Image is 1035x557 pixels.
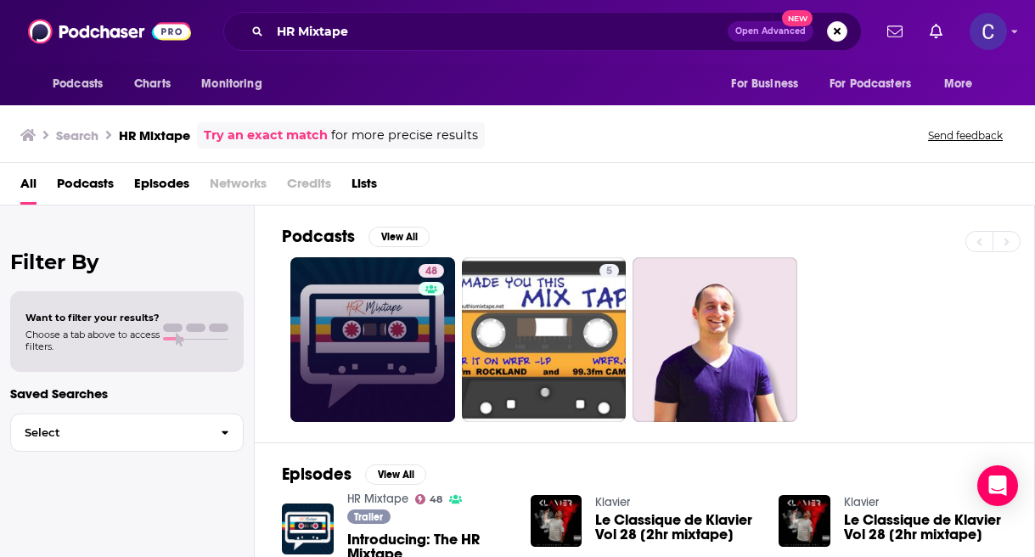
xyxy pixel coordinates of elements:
img: User Profile [970,13,1007,50]
h2: Filter By [10,250,244,274]
span: Credits [287,170,331,205]
div: Search podcasts, credits, & more... [223,12,862,51]
button: open menu [189,68,284,100]
a: Charts [123,68,181,100]
span: Monitoring [201,72,262,96]
button: View All [368,227,430,247]
span: for more precise results [331,126,478,145]
button: open menu [41,68,125,100]
h2: Podcasts [282,226,355,247]
span: Networks [210,170,267,205]
button: View All [365,464,426,485]
a: EpisodesView All [282,464,426,485]
img: Podchaser - Follow, Share and Rate Podcasts [28,15,191,48]
span: 48 [425,263,437,280]
span: For Business [731,72,798,96]
a: Klavier [595,495,630,509]
input: Search podcasts, credits, & more... [270,18,728,45]
span: Trailer [354,512,383,522]
span: More [944,72,973,96]
button: Open AdvancedNew [728,21,813,42]
a: Lists [352,170,377,205]
button: open menu [818,68,936,100]
span: 5 [606,263,612,280]
span: Want to filter your results? [25,312,160,324]
span: For Podcasters [830,72,911,96]
h3: HR Mixtape [119,127,190,143]
a: HR Mixtape [347,492,408,506]
span: Podcasts [53,72,103,96]
a: 48 [290,257,455,422]
a: Show notifications dropdown [923,17,949,46]
a: 48 [419,264,444,278]
p: Saved Searches [10,385,244,402]
span: Open Advanced [735,27,806,36]
img: Le Classique de Klavier Vol 28 [2hr mixtape] [779,495,830,547]
span: Charts [134,72,171,96]
button: open menu [932,68,994,100]
a: 5 [462,257,627,422]
button: Select [10,414,244,452]
span: Select [11,427,207,438]
span: 48 [430,496,442,504]
a: Try an exact match [204,126,328,145]
img: Le Classique de Klavier Vol 28 [2hr mixtape] [531,495,582,547]
h3: Search [56,127,98,143]
div: Open Intercom Messenger [977,465,1018,506]
a: 5 [599,264,619,278]
h2: Episodes [282,464,352,485]
span: New [782,10,813,26]
button: Show profile menu [970,13,1007,50]
img: Introducing: The HR Mixtape [282,504,334,555]
a: Podcasts [57,170,114,205]
a: Klavier [844,495,879,509]
a: All [20,170,37,205]
a: Le Classique de Klavier Vol 28 [2hr mixtape] [844,513,1007,542]
a: PodcastsView All [282,226,430,247]
button: Send feedback [923,128,1008,143]
button: open menu [719,68,819,100]
a: 48 [415,494,443,504]
span: Logged in as publicityxxtina [970,13,1007,50]
a: Episodes [134,170,189,205]
a: Show notifications dropdown [880,17,909,46]
a: Le Classique de Klavier Vol 28 [2hr mixtape] [595,513,758,542]
span: Choose a tab above to access filters. [25,329,160,352]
